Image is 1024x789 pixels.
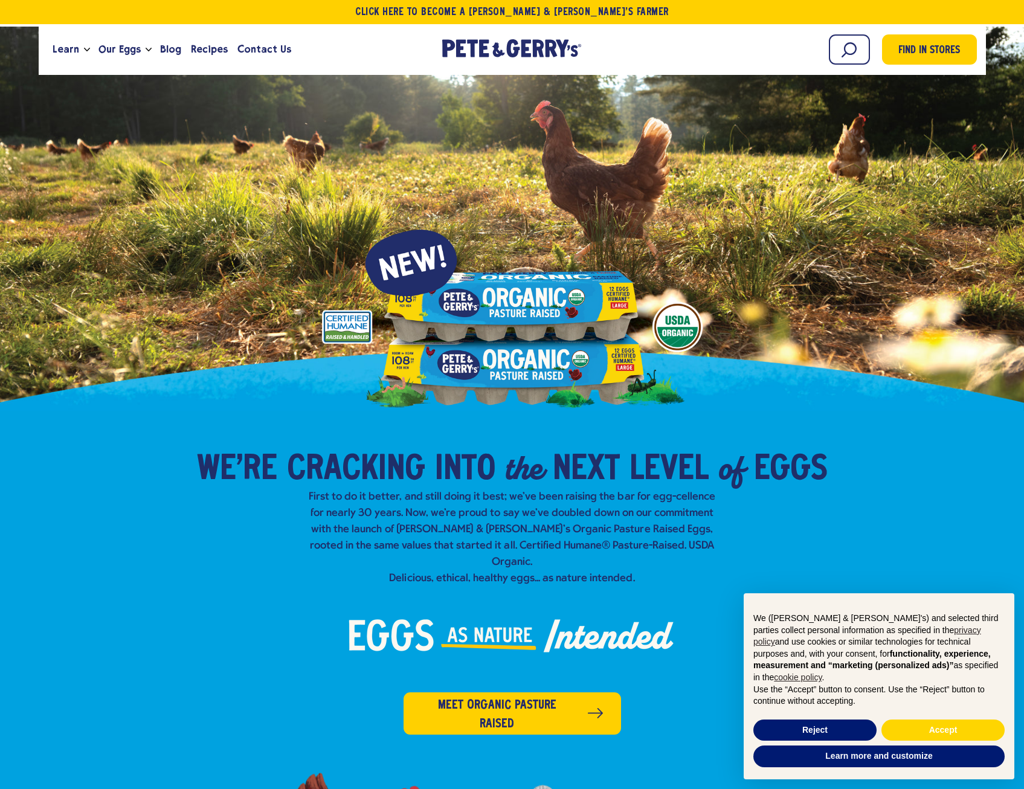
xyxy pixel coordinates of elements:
em: the [505,446,543,489]
span: Find in Stores [898,43,960,59]
a: Meet organic pasture raised [404,692,621,735]
button: Learn more and customize [753,746,1005,767]
span: Level [630,452,709,488]
button: Open the dropdown menu for Learn [84,48,90,52]
a: Contact Us [233,33,296,66]
span: Our Eggs [98,42,141,57]
p: First to do it better, and still doing it best; we've been raising the bar for egg-cellence for n... [304,489,720,587]
p: Use the “Accept” button to consent. Use the “Reject” button to continue without accepting. [753,684,1005,707]
button: Open the dropdown menu for Our Eggs [146,48,152,52]
span: Blog [160,42,181,57]
p: We ([PERSON_NAME] & [PERSON_NAME]'s) and selected third parties collect personal information as s... [753,613,1005,684]
span: Cracking [287,452,425,488]
a: Blog [155,33,186,66]
a: Our Eggs [94,33,146,66]
input: Search [829,34,870,65]
span: We’re [197,452,277,488]
span: Next [553,452,620,488]
a: Learn [48,33,84,66]
button: Reject [753,720,877,741]
span: Recipes [191,42,228,57]
em: of [718,446,744,489]
span: Eggs​ [754,452,828,488]
span: Meet organic pasture raised [421,696,573,733]
a: cookie policy [774,672,822,682]
span: Contact Us [237,42,291,57]
div: Notice [734,584,1024,789]
button: Accept [881,720,1005,741]
a: Recipes [186,33,233,66]
span: into [435,452,495,488]
span: Learn [53,42,79,57]
a: Find in Stores [882,34,977,65]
